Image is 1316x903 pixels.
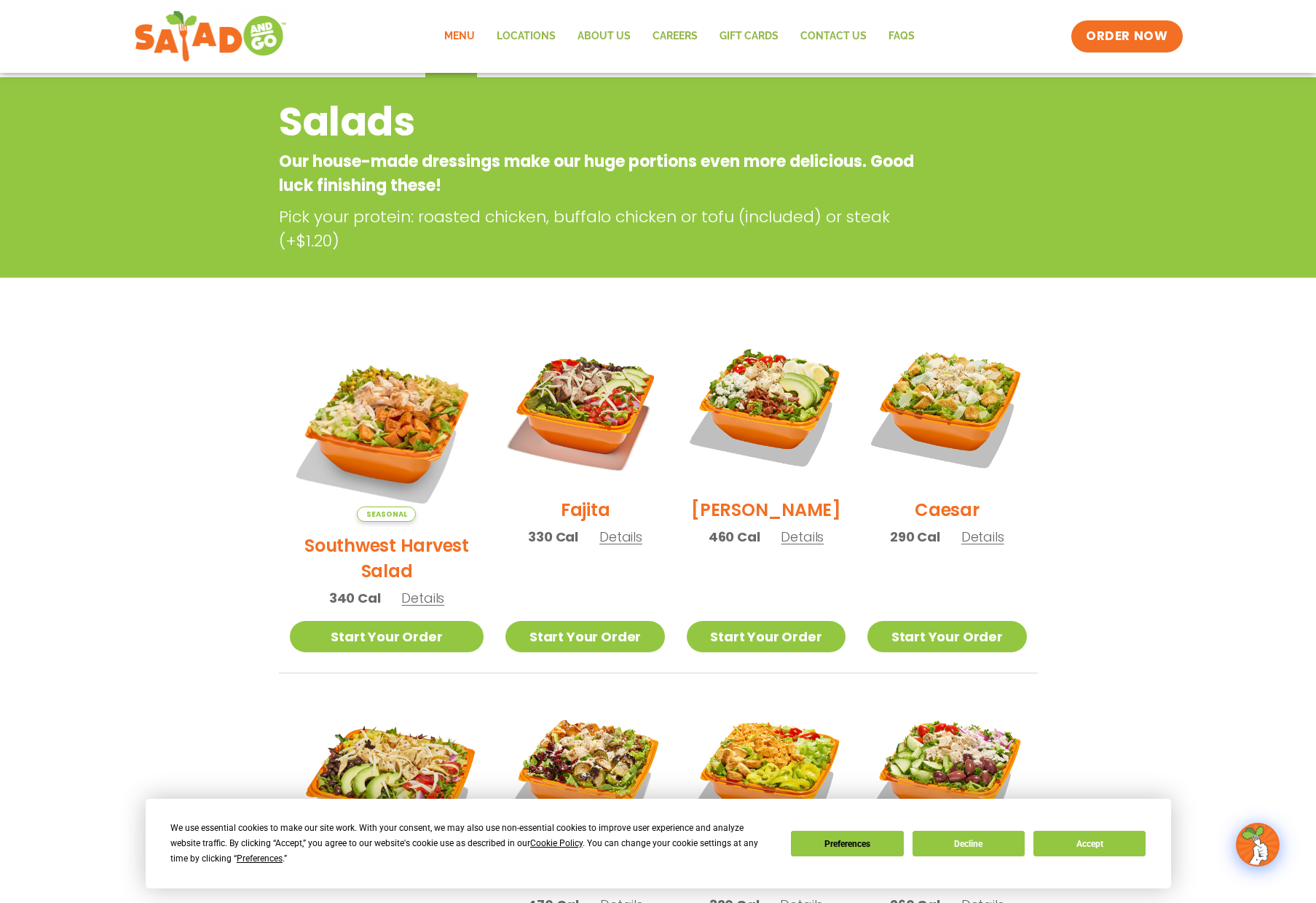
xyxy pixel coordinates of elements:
a: ORDER NOW [1071,20,1182,52]
img: Product photo for Greek Salad [867,695,1026,854]
img: wpChatIcon [1237,824,1278,865]
span: Seasonal [357,507,416,522]
span: Details [599,528,642,546]
span: 340 Cal [329,588,381,608]
a: About Us [567,20,642,53]
span: Preferences [237,853,283,864]
span: 330 Cal [528,527,578,547]
a: FAQs [878,20,926,53]
a: Start Your Order [505,621,664,652]
a: GIFT CARDS [709,20,789,53]
a: Contact Us [789,20,878,53]
a: Start Your Order [867,621,1026,652]
img: Product photo for Southwest Harvest Salad [290,327,484,522]
div: Cookie Consent Prompt [146,799,1171,888]
span: Details [961,528,1004,546]
nav: Menu [433,20,926,53]
img: Product photo for Caesar Salad [867,327,1026,486]
a: Menu [433,20,486,53]
span: 290 Cal [890,527,940,547]
img: Product photo for Buffalo Chicken Salad [687,695,846,854]
button: Preferences [791,831,903,856]
h2: [PERSON_NAME] [691,497,841,523]
a: Careers [642,20,709,53]
img: Product photo for Roasted Autumn Salad [505,695,664,854]
span: ORDER NOW [1086,28,1167,45]
h2: Southwest Harvest Salad [290,533,484,584]
span: Cookie Policy [530,838,583,848]
div: We use essential cookies to make our site work. With your consent, we may also use non-essential ... [170,821,773,867]
button: Decline [913,831,1025,856]
p: Pick your protein: roasted chicken, buffalo chicken or tofu (included) or steak (+$1.20) [279,205,927,253]
span: Details [401,589,444,607]
a: Start Your Order [290,621,484,652]
h2: Fajita [561,497,610,523]
img: Product photo for Fajita Salad [505,327,664,486]
h2: Caesar [915,497,980,523]
a: Start Your Order [687,621,846,652]
button: Accept [1033,831,1146,856]
a: Locations [486,20,567,53]
img: Product photo for Cobb Salad [687,327,846,486]
span: Details [781,528,824,546]
p: Our house-made dressings make our huge portions even more delicious. Good luck finishing these! [279,149,921,198]
h2: Salads [279,93,921,152]
img: Product photo for BBQ Ranch Salad [290,695,484,890]
span: 460 Cal [709,527,760,547]
img: new-SAG-logo-768×292 [134,7,288,66]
